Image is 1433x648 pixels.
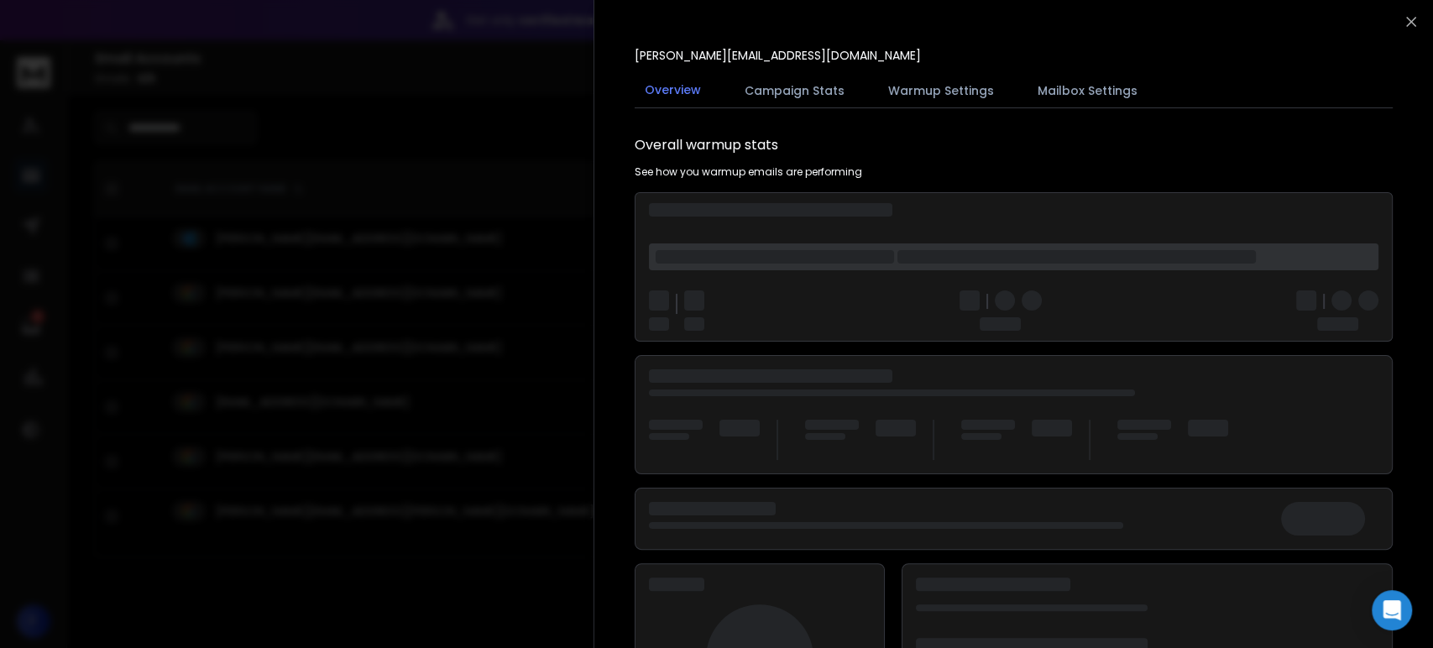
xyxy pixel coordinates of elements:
div: Open Intercom Messenger [1372,590,1412,630]
button: Warmup Settings [878,72,1004,109]
button: Campaign Stats [735,72,855,109]
h1: Overall warmup stats [635,135,778,155]
p: See how you warmup emails are performing [635,165,862,179]
button: Mailbox Settings [1028,72,1148,109]
p: [PERSON_NAME][EMAIL_ADDRESS][DOMAIN_NAME] [635,47,921,64]
button: Overview [635,71,711,110]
